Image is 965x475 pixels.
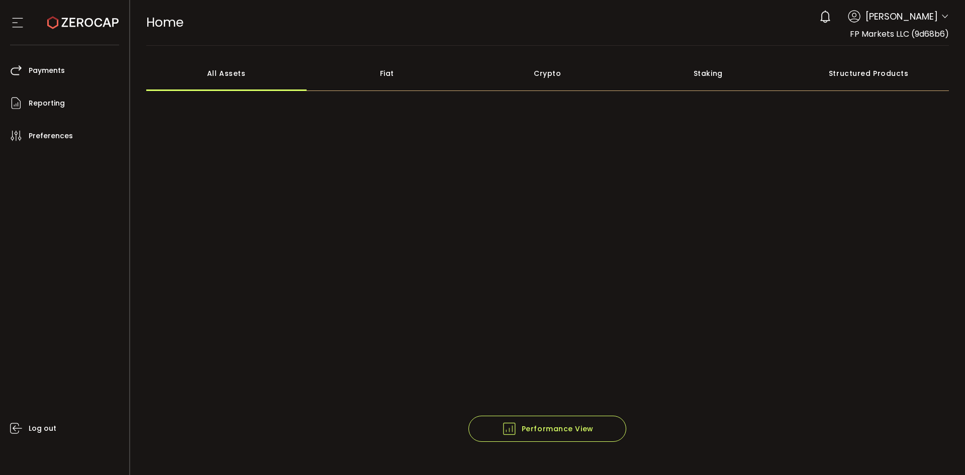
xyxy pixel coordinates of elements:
div: Fiat [307,56,467,91]
span: FP Markets LLC (9d68b6) [850,28,949,40]
div: Staking [628,56,789,91]
div: Structured Products [789,56,949,91]
span: [PERSON_NAME] [865,10,938,23]
span: Performance View [502,421,594,436]
div: Crypto [467,56,628,91]
span: Log out [29,421,56,436]
span: Reporting [29,96,65,111]
div: All Assets [146,56,307,91]
span: Preferences [29,129,73,143]
button: Performance View [468,416,626,442]
span: Home [146,14,183,31]
span: Payments [29,63,65,78]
